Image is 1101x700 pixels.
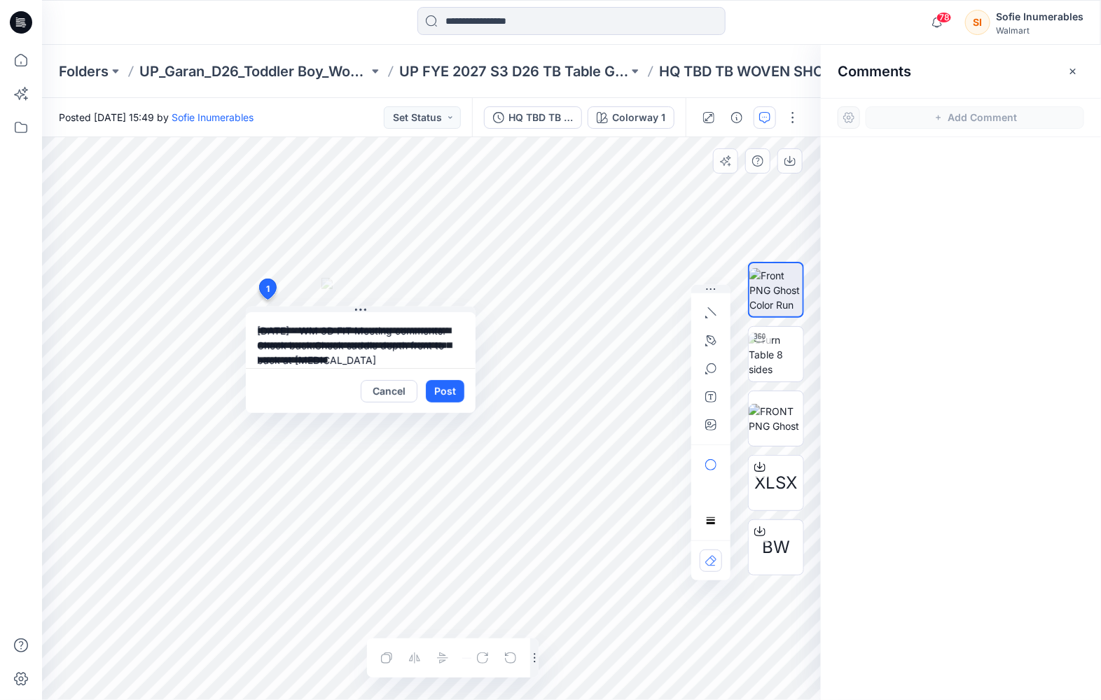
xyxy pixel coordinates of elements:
[266,283,270,295] span: 1
[749,268,803,312] img: Front PNG Ghost Color Run
[59,62,109,81] a: Folders
[399,62,628,81] a: UP FYE 2027 S3 D26 TB Table Garan
[965,10,990,35] div: SI
[755,470,798,496] span: XLSX
[139,62,368,81] a: UP_Garan_D26_Toddler Boy_Wonder_Nation
[426,380,464,402] button: Post
[172,111,254,123] a: Sofie Inumerables
[508,110,573,125] div: HQ TBD TB WOVEN SHORTS TB8063-R2
[749,404,803,433] img: FRONT PNG Ghost
[612,110,665,125] div: Colorway 1
[866,106,1084,129] button: Add Comment
[59,110,254,125] span: Posted [DATE] 15:49 by
[726,106,748,129] button: Details
[749,332,803,377] img: Turn Table 8 sides
[762,535,790,560] span: BW
[838,63,911,80] h2: Comments
[588,106,674,129] button: Colorway 1
[361,380,417,402] button: Cancel
[936,12,952,23] span: 78
[484,106,582,129] button: HQ TBD TB WOVEN SHORTS TB8063-R2
[659,62,888,81] p: HQ TBD TB WOVEN SHORTS TB8063-R2
[996,25,1083,36] div: Walmart
[996,8,1083,25] div: Sofie Inumerables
